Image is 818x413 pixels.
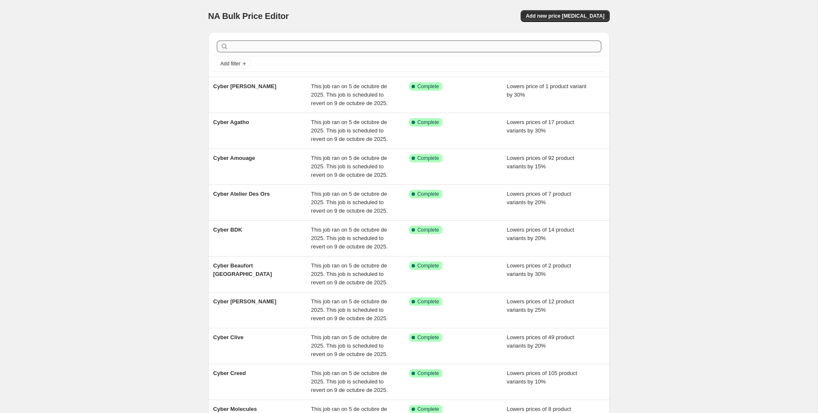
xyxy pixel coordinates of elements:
span: This job ran on 5 de octubre de 2025. This job is scheduled to revert on 9 de octubre de 2025. [311,155,387,178]
span: Complete [417,227,439,233]
span: Cyber Atelier Des Ors [213,191,270,197]
span: This job ran on 5 de octubre de 2025. This job is scheduled to revert on 9 de octubre de 2025. [311,119,387,142]
span: Cyber Amouage [213,155,255,161]
span: Cyber [PERSON_NAME] [213,83,277,89]
span: Complete [417,406,439,413]
span: Cyber Beaufort [GEOGRAPHIC_DATA] [213,262,272,277]
button: Add filter [217,59,251,69]
span: Lowers price of 1 product variant by 30% [507,83,586,98]
span: Complete [417,119,439,126]
span: This job ran on 5 de octubre de 2025. This job is scheduled to revert on 9 de octubre de 2025. [311,298,387,321]
span: Cyber Agatho [213,119,249,125]
span: Lowers prices of 14 product variants by 20% [507,227,574,241]
span: This job ran on 5 de octubre de 2025. This job is scheduled to revert on 9 de octubre de 2025. [311,191,387,214]
span: Lowers prices of 105 product variants by 10% [507,370,577,385]
span: Complete [417,298,439,305]
span: This job ran on 5 de octubre de 2025. This job is scheduled to revert on 9 de octubre de 2025. [311,83,387,106]
span: Complete [417,262,439,269]
span: Cyber Creed [213,370,246,376]
span: Complete [417,155,439,162]
span: Lowers prices of 2 product variants by 30% [507,262,571,277]
span: This job ran on 5 de octubre de 2025. This job is scheduled to revert on 9 de octubre de 2025. [311,262,387,286]
span: Complete [417,191,439,197]
span: Add new price [MEDICAL_DATA] [526,13,604,19]
span: Cyber [PERSON_NAME] [213,298,277,305]
span: Lowers prices of 92 product variants by 15% [507,155,574,170]
span: Lowers prices of 17 product variants by 30% [507,119,574,134]
span: NA Bulk Price Editor [208,11,289,21]
span: Cyber Molecules [213,406,257,412]
span: Lowers prices of 7 product variants by 20% [507,191,571,205]
span: This job ran on 5 de octubre de 2025. This job is scheduled to revert on 9 de octubre de 2025. [311,334,387,357]
button: Add new price [MEDICAL_DATA] [521,10,609,22]
span: Complete [417,370,439,377]
span: This job ran on 5 de octubre de 2025. This job is scheduled to revert on 9 de octubre de 2025. [311,227,387,250]
span: Cyber BDK [213,227,243,233]
span: This job ran on 5 de octubre de 2025. This job is scheduled to revert on 9 de octubre de 2025. [311,370,387,393]
span: Lowers prices of 49 product variants by 20% [507,334,574,349]
span: Lowers prices of 12 product variants by 25% [507,298,574,313]
span: Complete [417,334,439,341]
span: Add filter [221,60,240,67]
span: Complete [417,83,439,90]
span: Cyber Clive [213,334,244,340]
